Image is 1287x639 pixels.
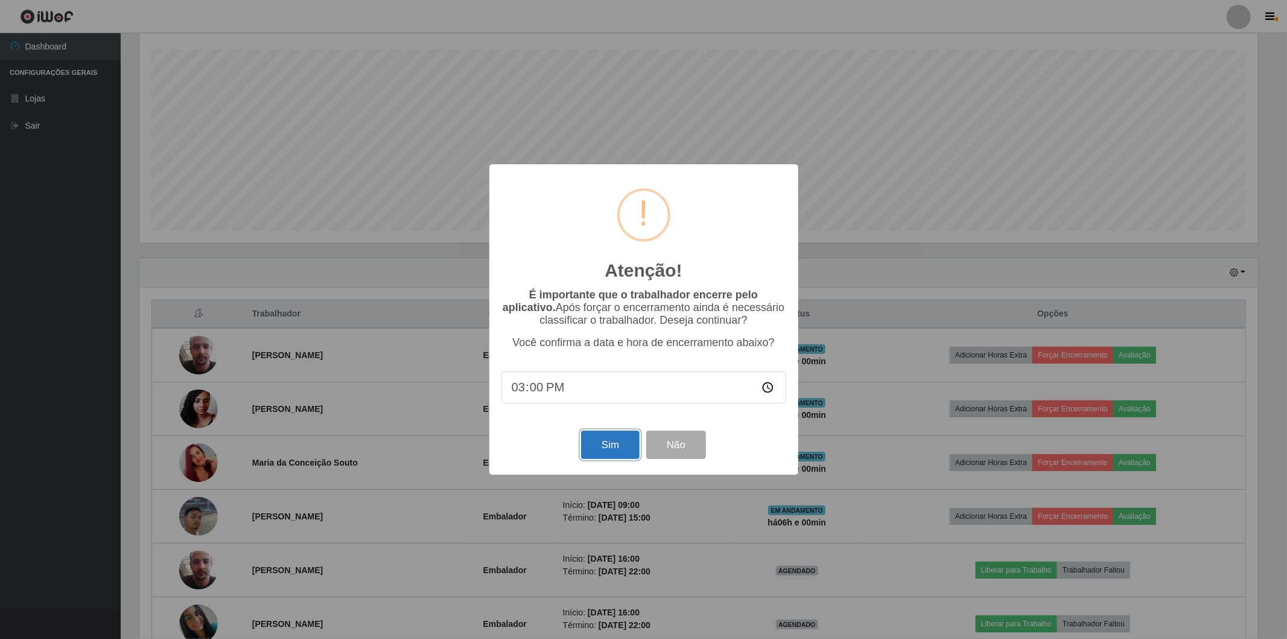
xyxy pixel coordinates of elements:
p: Após forçar o encerramento ainda é necessário classificar o trabalhador. Deseja continuar? [501,289,786,327]
h2: Atenção! [605,260,682,281]
button: Não [646,431,706,459]
b: É importante que o trabalhador encerre pelo aplicativo. [503,289,758,313]
p: Você confirma a data e hora de encerramento abaixo? [501,336,786,349]
button: Sim [581,431,640,459]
